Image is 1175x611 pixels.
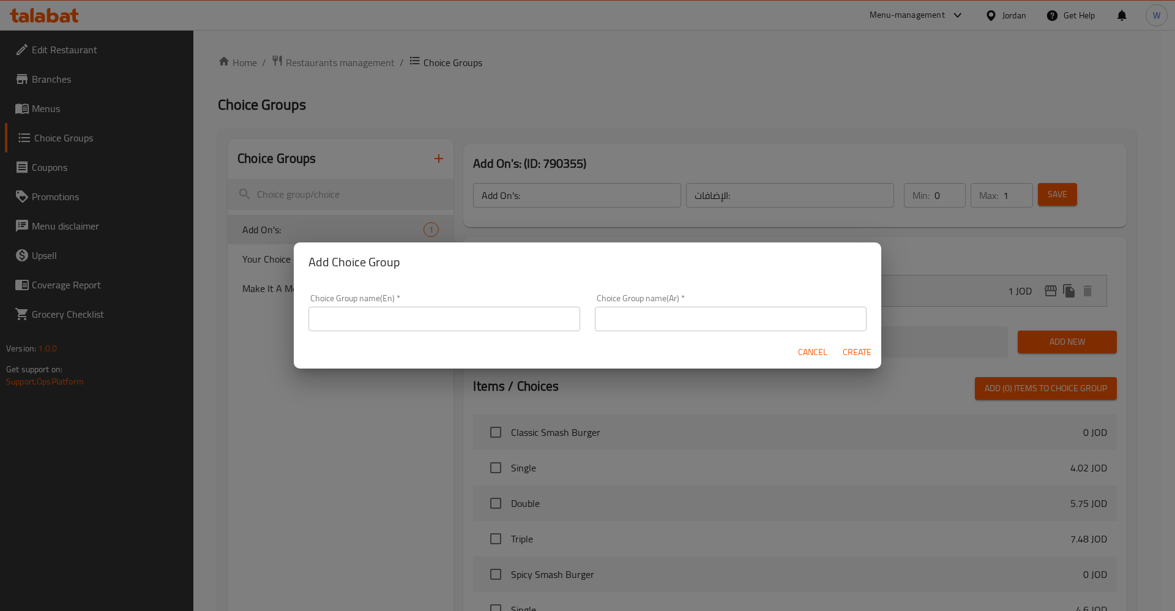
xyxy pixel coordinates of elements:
[308,252,867,272] h2: Add Choice Group
[798,345,827,360] span: Cancel
[595,307,867,331] input: Please enter Choice Group name(ar)
[793,341,832,364] button: Cancel
[837,341,876,364] button: Create
[842,345,871,360] span: Create
[308,307,580,331] input: Please enter Choice Group name(en)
